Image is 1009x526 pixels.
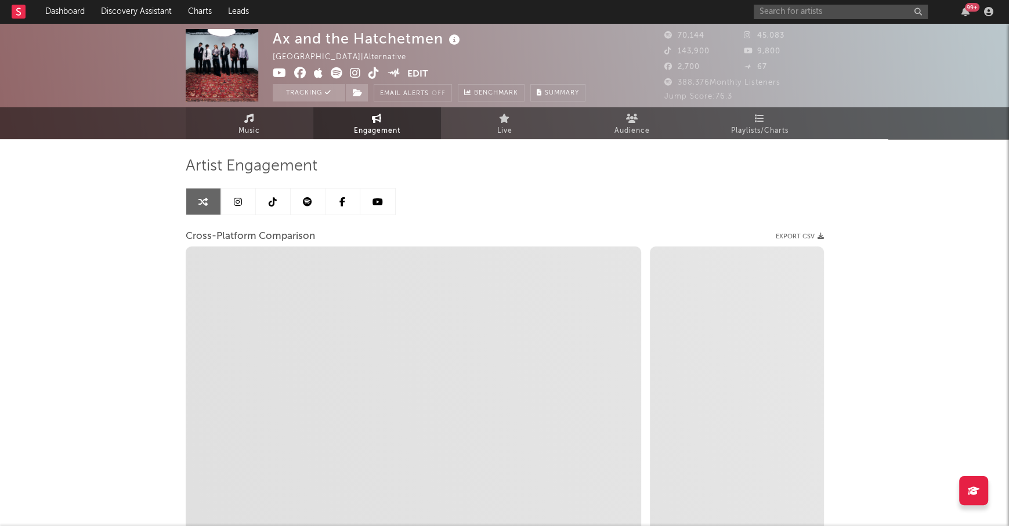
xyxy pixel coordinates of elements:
span: Music [238,124,260,138]
a: Music [186,107,313,139]
span: 67 [744,63,767,71]
button: Export CSV [776,233,824,240]
a: Engagement [313,107,441,139]
span: Engagement [354,124,400,138]
a: Live [441,107,569,139]
span: Benchmark [474,86,518,100]
span: Jump Score: 76.3 [664,93,732,100]
span: Cross-Platform Comparison [186,230,315,244]
a: Playlists/Charts [696,107,824,139]
button: Summary [530,84,585,101]
button: Tracking [273,84,345,101]
div: 99 + [965,3,979,12]
button: 99+ [961,7,970,16]
span: Audience [614,124,650,138]
div: Ax and the Hatchetmen [273,29,463,48]
span: 143,900 [664,48,710,55]
em: Off [432,90,446,97]
span: Summary [545,90,579,96]
span: 70,144 [664,32,704,39]
span: Playlists/Charts [731,124,789,138]
span: Live [497,124,512,138]
span: 2,700 [664,63,700,71]
span: 45,083 [744,32,784,39]
a: Audience [569,107,696,139]
button: Email AlertsOff [374,84,452,101]
span: Artist Engagement [186,159,317,173]
span: 388,376 Monthly Listeners [664,79,780,86]
button: Edit [407,67,428,82]
span: 9,800 [744,48,780,55]
div: [GEOGRAPHIC_DATA] | Alternative [273,50,419,64]
a: Benchmark [458,84,525,101]
input: Search for artists [754,5,928,19]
